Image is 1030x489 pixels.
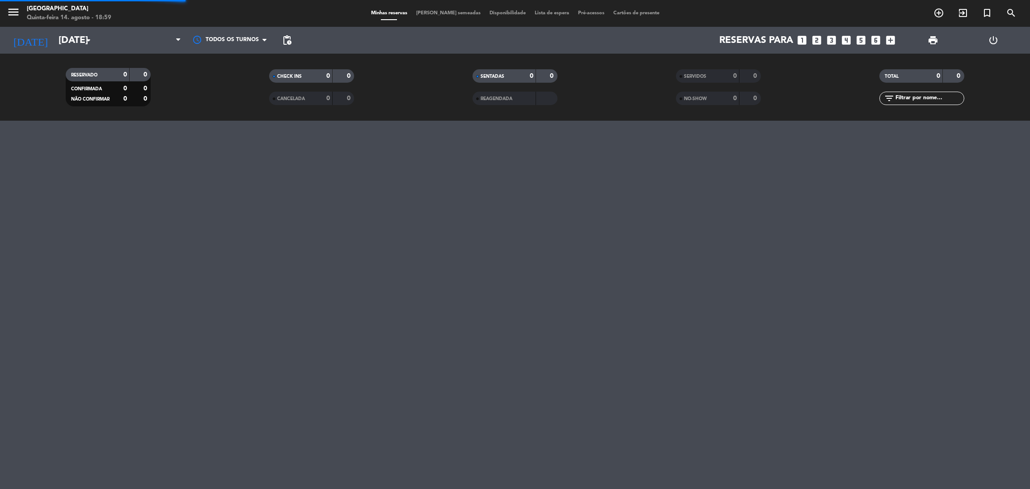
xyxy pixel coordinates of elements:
[277,74,302,79] span: CHECK INS
[609,11,664,16] span: Cartões de presente
[855,34,867,46] i: looks_5
[326,95,330,101] strong: 0
[485,11,530,16] span: Disponibilidade
[123,96,127,102] strong: 0
[885,74,899,79] span: TOTAL
[796,34,808,46] i: looks_one
[27,13,111,22] div: Quinta-feira 14. agosto - 18:59
[347,95,352,101] strong: 0
[884,93,895,104] i: filter_list
[885,34,896,46] i: add_box
[988,35,999,46] i: power_settings_new
[550,73,555,79] strong: 0
[282,35,292,46] span: pending_actions
[123,72,127,78] strong: 0
[83,35,94,46] i: arrow_drop_down
[958,8,968,18] i: exit_to_app
[7,30,54,50] i: [DATE]
[481,74,504,79] span: SENTADAS
[733,95,737,101] strong: 0
[7,5,20,19] i: menu
[144,72,149,78] strong: 0
[684,97,707,101] span: NO-SHOW
[826,34,837,46] i: looks_3
[753,95,759,101] strong: 0
[753,73,759,79] strong: 0
[412,11,485,16] span: [PERSON_NAME] semeadas
[982,8,992,18] i: turned_in_not
[71,87,102,91] span: CONFIRMADA
[123,85,127,92] strong: 0
[928,35,938,46] span: print
[937,73,940,79] strong: 0
[574,11,609,16] span: Pré-acessos
[684,74,706,79] span: SERVIDOS
[719,35,793,46] span: Reservas para
[27,4,111,13] div: [GEOGRAPHIC_DATA]
[840,34,852,46] i: looks_4
[277,97,305,101] span: CANCELADA
[530,73,533,79] strong: 0
[367,11,412,16] span: Minhas reservas
[7,5,20,22] button: menu
[144,85,149,92] strong: 0
[870,34,882,46] i: looks_6
[71,73,97,77] span: RESERVADO
[895,93,964,103] input: Filtrar por nome...
[481,97,512,101] span: REAGENDADA
[733,73,737,79] strong: 0
[347,73,352,79] strong: 0
[957,73,962,79] strong: 0
[933,8,944,18] i: add_circle_outline
[326,73,330,79] strong: 0
[71,97,110,101] span: NÃO CONFIRMAR
[144,96,149,102] strong: 0
[963,27,1023,54] div: LOG OUT
[1006,8,1017,18] i: search
[811,34,823,46] i: looks_two
[530,11,574,16] span: Lista de espera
